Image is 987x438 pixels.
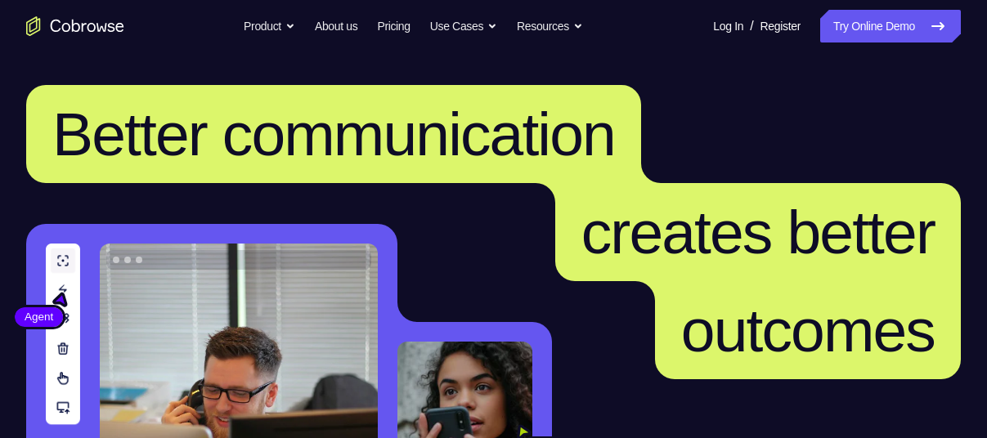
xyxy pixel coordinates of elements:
a: About us [315,10,357,42]
span: outcomes [681,296,935,364]
button: Product [244,10,295,42]
a: Register [760,10,801,42]
a: Try Online Demo [820,10,961,42]
span: / [750,16,753,36]
button: Resources [517,10,583,42]
a: Pricing [377,10,410,42]
span: creates better [581,198,935,266]
a: Go to the home page [26,16,124,36]
a: Log In [713,10,743,42]
span: Better communication [52,100,615,168]
button: Use Cases [430,10,497,42]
